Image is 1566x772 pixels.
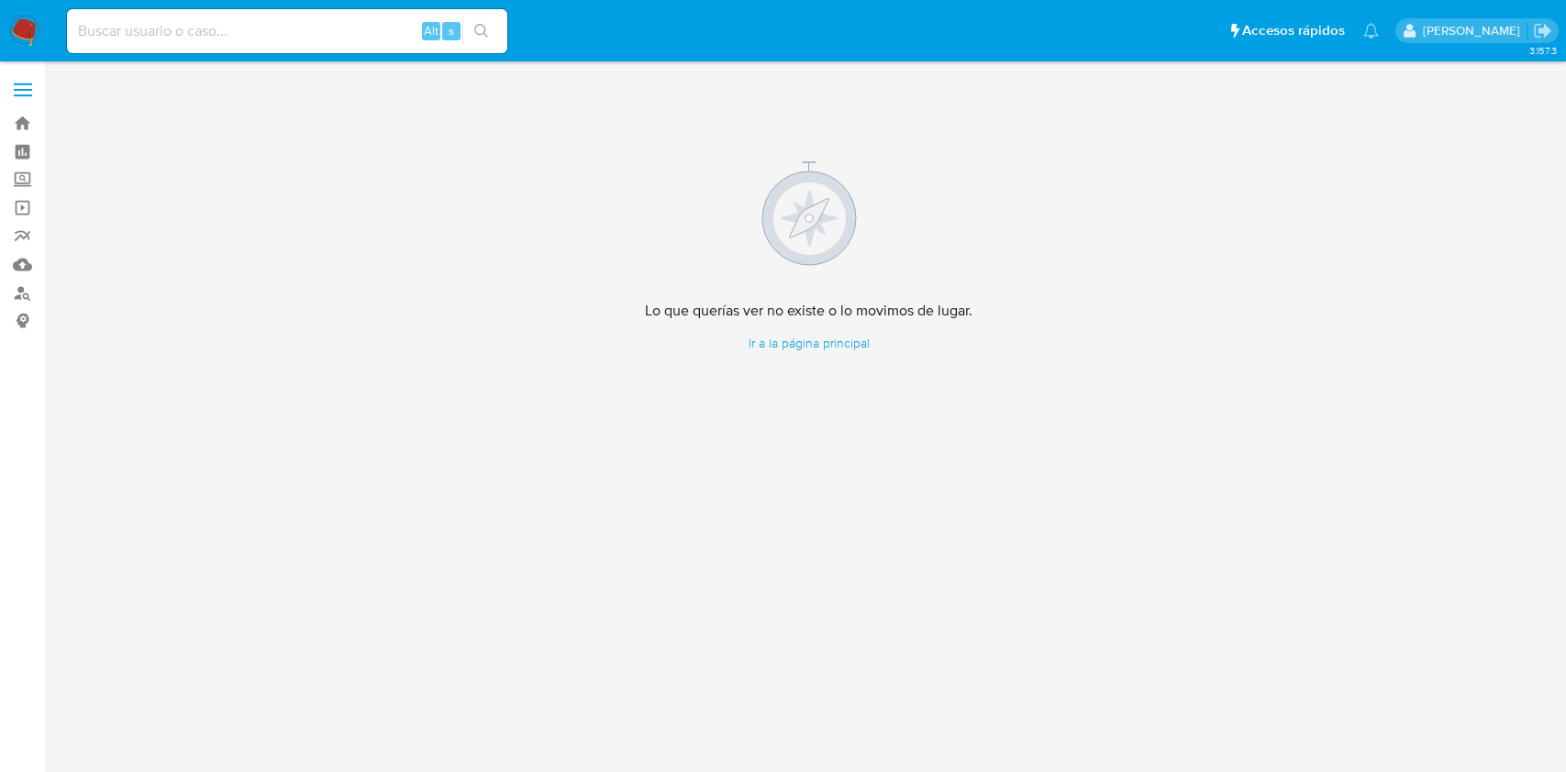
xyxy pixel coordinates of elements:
[424,22,439,39] span: Alt
[1242,21,1345,40] span: Accesos rápidos
[645,335,972,352] a: Ir a la página principal
[1423,22,1527,39] p: ximena.felix@mercadolibre.com
[449,22,454,39] span: s
[462,18,500,44] button: search-icon
[645,302,972,320] h4: Lo que querías ver no existe o lo movimos de lugar.
[1363,23,1379,39] a: Notificaciones
[1533,21,1552,40] a: Salir
[67,19,507,43] input: Buscar usuario o caso...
